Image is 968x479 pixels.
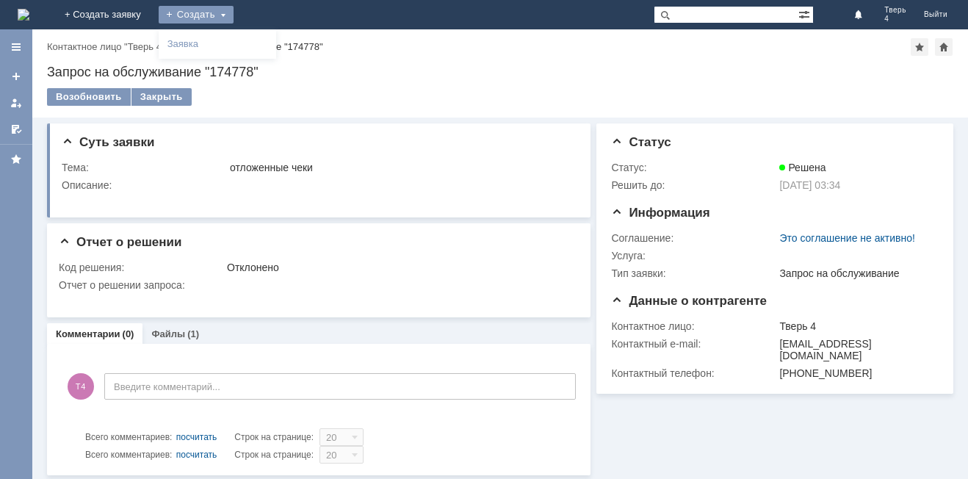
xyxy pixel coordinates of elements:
div: Добавить в избранное [911,38,928,56]
span: Информация [611,206,709,220]
a: Это соглашение не активно! [779,232,915,244]
div: Отклонено [227,262,571,273]
div: Тема: [62,162,227,173]
span: Отчет о решении [59,235,181,249]
div: [EMAIL_ADDRESS][DOMAIN_NAME] [779,338,932,361]
span: Расширенный поиск [798,7,813,21]
div: (0) [123,328,134,339]
span: Решена [779,162,826,173]
span: Всего комментариев: [85,450,172,460]
div: Контактное лицо: [611,320,776,332]
div: Контактный e-mail: [611,338,776,350]
div: Тип заявки: [611,267,776,279]
span: Суть заявки [62,135,154,149]
div: (1) [187,328,199,339]
div: Статус: [611,162,776,173]
div: отложенные чеки [230,162,571,173]
div: Сделать домашней страницей [935,38,953,56]
span: Тверь [884,6,906,15]
a: Файлы [151,328,185,339]
div: посчитать [176,446,217,464]
a: Мои заявки [4,91,28,115]
i: Строк на странице: [85,428,314,446]
i: Строк на странице: [85,446,314,464]
div: [PHONE_NUMBER] [779,367,932,379]
div: Тверь 4 [779,320,932,332]
div: Запрос на обслуживание [779,267,932,279]
a: Перейти на домашнюю страницу [18,9,29,21]
div: посчитать [176,428,217,446]
div: Описание: [62,179,574,191]
a: Создать заявку [4,65,28,88]
span: Статус [611,135,671,149]
div: Услуга: [611,250,776,262]
span: Данные о контрагенте [611,294,767,308]
div: / [47,41,170,52]
div: Запрос на обслуживание "174778" [47,65,953,79]
span: Т4 [68,373,94,400]
img: logo [18,9,29,21]
a: Комментарии [56,328,120,339]
a: Мои согласования [4,118,28,141]
span: [DATE] 03:34 [779,179,840,191]
a: Контактное лицо "Тверь 4" [47,41,165,52]
div: Код решения: [59,262,224,273]
div: Создать [159,6,234,24]
span: 4 [884,15,906,24]
span: Всего комментариев: [85,432,172,442]
div: Контактный телефон: [611,367,776,379]
a: Заявка [162,35,273,53]
div: Решить до: [611,179,776,191]
div: Запрос на обслуживание "174778" [170,41,323,52]
div: Отчет о решении запроса: [59,279,574,291]
div: Соглашение: [611,232,776,244]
